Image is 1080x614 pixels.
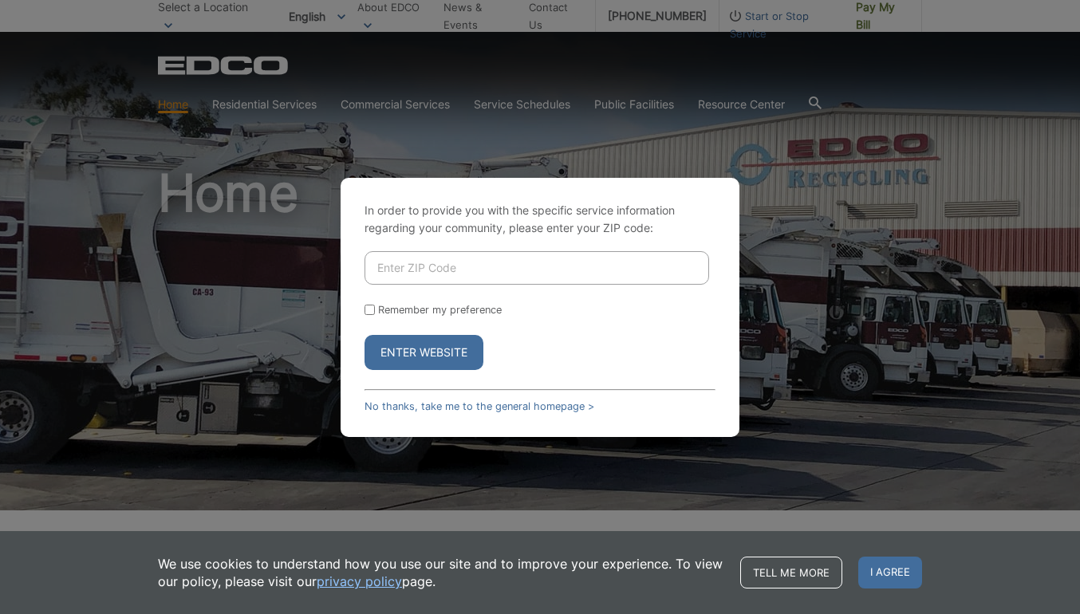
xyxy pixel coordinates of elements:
[365,251,709,285] input: Enter ZIP Code
[365,202,715,237] p: In order to provide you with the specific service information regarding your community, please en...
[740,557,842,588] a: Tell me more
[378,304,502,316] label: Remember my preference
[317,573,402,590] a: privacy policy
[858,557,922,588] span: I agree
[158,555,724,590] p: We use cookies to understand how you use our site and to improve your experience. To view our pol...
[365,400,594,412] a: No thanks, take me to the general homepage >
[365,335,483,370] button: Enter Website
